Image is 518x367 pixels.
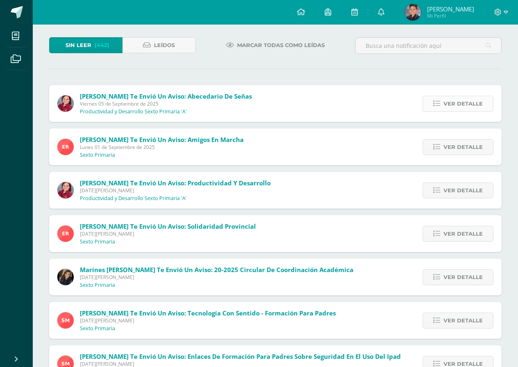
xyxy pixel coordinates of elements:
input: Busca una notificación aquí [355,38,501,54]
a: Marcar todas como leídas [216,37,335,53]
span: Marines [PERSON_NAME] te envió un aviso: 20-2025 Circular de Coordinación Académica [80,266,353,274]
a: Sin leer(442) [49,37,122,53]
span: [PERSON_NAME] te envió un aviso: Solidaridad Provincial [80,222,256,230]
span: Ver detalle [443,96,483,111]
p: Sexto Primaria [80,325,115,332]
img: 040ceecffdb86bc051a958786c2eed89.png [405,4,421,20]
span: Ver detalle [443,140,483,155]
span: [PERSON_NAME] te envió un aviso: Tecnología con sentido - Formación para padres [80,309,336,317]
span: [DATE][PERSON_NAME] [80,317,336,324]
span: [PERSON_NAME] te envió un aviso: Enlaces de Formación para padres sobre seguridad en el Uso del Ipad [80,352,401,360]
p: Productividad y Desarrollo Sexto Primaria 'A' [80,108,187,115]
span: Marcar todas como leídas [237,38,325,53]
img: 6f99ca85ee158e1ea464f4dd0b53ae36.png [57,269,74,285]
span: Ver detalle [443,226,483,241]
img: 258f2c28770a8c8efa47561a5b85f558.png [57,95,74,112]
span: Ver detalle [443,183,483,198]
span: Sin leer [66,38,91,53]
img: 258f2c28770a8c8efa47561a5b85f558.png [57,182,74,198]
p: Sexto Primaria [80,152,115,158]
p: Sexto Primaria [80,282,115,288]
span: [DATE][PERSON_NAME] [80,187,271,194]
span: Leídos [154,38,175,53]
span: Mi Perfil [427,12,474,19]
span: Ver detalle [443,313,483,328]
span: (442) [95,38,109,53]
span: Lunes 01 de Septiembre de 2025 [80,144,244,151]
span: Viernes 05 de Septiembre de 2025 [80,100,252,107]
img: ed9d0f9ada1ed51f1affca204018d046.png [57,139,74,155]
span: [PERSON_NAME] te envió un aviso: Productividad y desarrollo [80,179,271,187]
p: Sexto Primaria [80,239,115,245]
span: [PERSON_NAME] te envió un aviso: Abecedario de señas [80,92,252,100]
span: [PERSON_NAME] [427,5,474,13]
img: a4c9654d905a1a01dc2161da199b9124.png [57,312,74,329]
img: ed9d0f9ada1ed51f1affca204018d046.png [57,225,74,242]
span: [DATE][PERSON_NAME] [80,230,256,237]
span: [PERSON_NAME] te envió un aviso: Amigos en Marcha [80,135,244,144]
a: Leídos [122,37,196,53]
span: [DATE][PERSON_NAME] [80,274,353,281]
span: Ver detalle [443,270,483,285]
p: Productividad y Desarrollo Sexto Primaria 'A' [80,195,187,202]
